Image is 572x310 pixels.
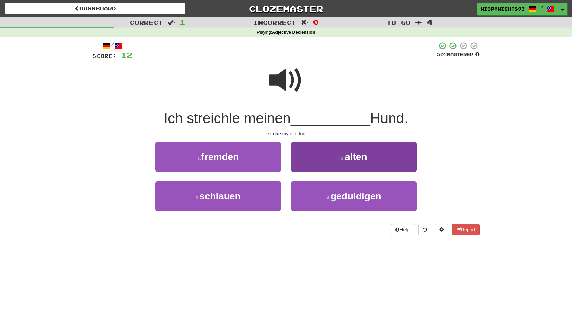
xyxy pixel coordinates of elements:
[196,3,376,15] a: Clozemaster
[387,19,410,26] span: To go
[341,156,345,161] small: 2 .
[291,110,370,126] span: __________
[201,151,239,162] span: fremden
[92,42,132,50] div: /
[5,3,185,14] a: Dashboard
[418,224,431,235] button: Round history (alt+y)
[121,51,132,59] span: 12
[253,19,296,26] span: Incorrect
[437,52,480,58] div: Mastered
[481,6,525,12] span: WispyNight893
[330,191,381,201] span: geduldigen
[291,181,417,211] button: 4.geduldigen
[92,53,117,59] span: Score:
[155,142,281,172] button: 1.fremden
[272,30,315,35] strong: Adjective Declension
[391,224,415,235] button: Help!
[437,52,447,57] span: 50 %
[197,156,201,161] small: 1 .
[199,191,240,201] span: schlauen
[164,110,291,126] span: Ich streichle meinen
[130,19,163,26] span: Correct
[415,20,423,26] span: :
[313,18,319,26] span: 0
[326,195,330,200] small: 4 .
[291,142,417,172] button: 2.alten
[477,3,558,15] a: WispyNight893 /
[155,181,281,211] button: 3.schlauen
[540,5,543,10] span: /
[168,20,175,26] span: :
[370,110,408,126] span: Hund.
[345,151,367,162] span: alten
[92,130,480,137] div: I stroke my old dog.
[452,224,480,235] button: Report
[195,195,199,200] small: 3 .
[427,18,433,26] span: 4
[301,20,308,26] span: :
[180,18,185,26] span: 1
